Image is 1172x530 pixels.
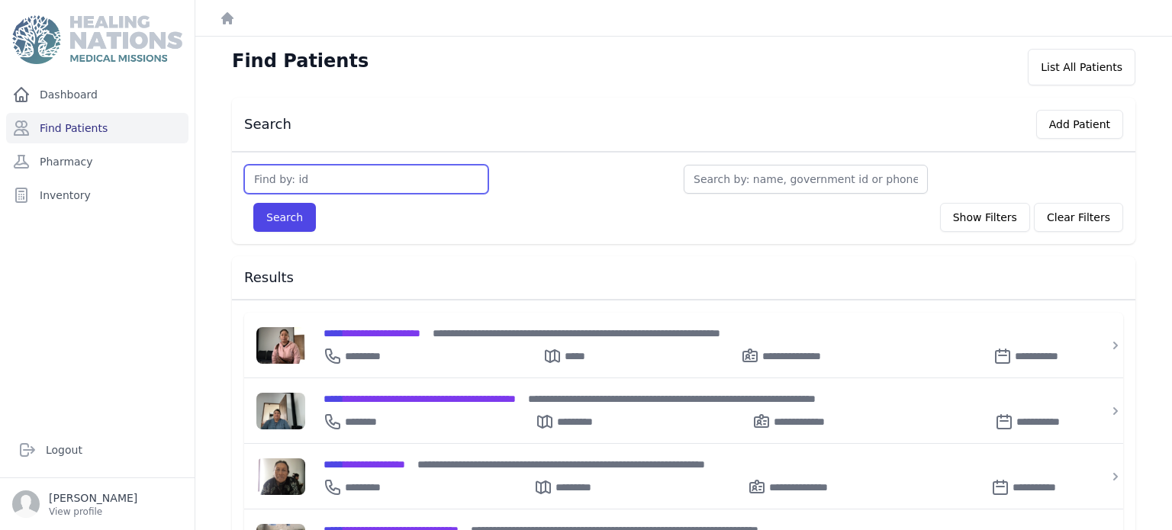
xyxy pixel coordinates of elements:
h3: Search [244,115,291,133]
p: [PERSON_NAME] [49,490,137,506]
button: Show Filters [940,203,1030,232]
button: Clear Filters [1034,203,1123,232]
a: Logout [12,435,182,465]
button: Search [253,203,316,232]
div: List All Patients [1028,49,1135,85]
p: View profile [49,506,137,518]
input: Search by: name, government id or phone [684,165,928,194]
a: Inventory [6,180,188,210]
img: wdYnimr6VQSbAAAACV0RVh0ZGF0ZTpjcmVhdGUAMjAyNS0wNi0yM1QxNTowNzo0NSswMDowMJOz1lUAAAAldEVYdGRhdGU6bW... [256,458,305,495]
a: Dashboard [6,79,188,110]
button: Add Patient [1036,110,1123,139]
input: Find by: id [244,165,488,194]
h1: Find Patients [232,49,369,73]
img: Medical Missions EMR [12,15,182,64]
img: hzQAAAAldEVYdGRhdGU6bW9kaWZ5ADIwMjUtMDYtMTJUMTQ6MjI6MDIrMDA6MDA9Ij+IAAAAAElFTkSuQmCC [256,327,305,364]
a: Find Patients [6,113,188,143]
h3: Results [244,268,1123,287]
a: [PERSON_NAME] View profile [12,490,182,518]
a: Pharmacy [6,146,188,177]
img: 6v3hQTkhAAAAJXRFWHRkYXRlOmNyZWF0ZQAyMDI1LTA2LTIzVDE0OjU5OjAyKzAwOjAwYFajVQAAACV0RVh0ZGF0ZTptb2RpZ... [256,393,305,429]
